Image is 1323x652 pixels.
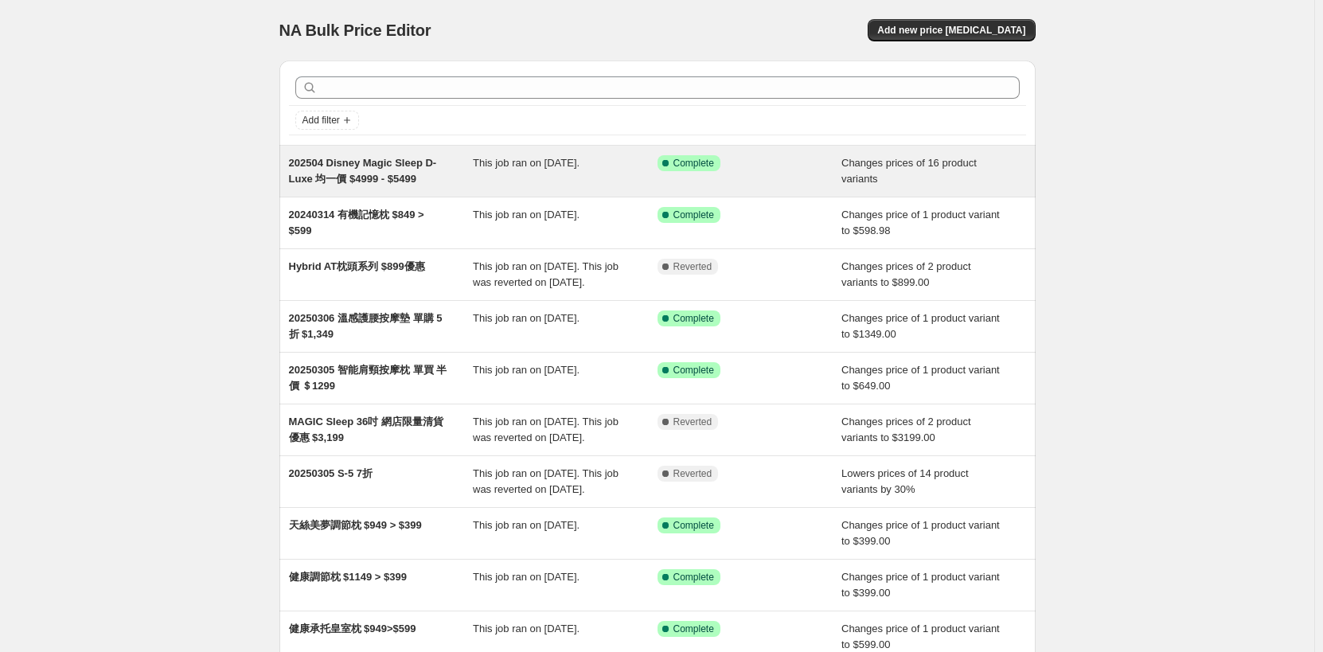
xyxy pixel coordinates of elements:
[302,114,340,127] span: Add filter
[841,623,1000,650] span: Changes price of 1 product variant to $599.00
[289,519,422,531] span: 天絲美夢調節枕 $949 > $399
[877,24,1025,37] span: Add new price [MEDICAL_DATA]
[289,364,447,392] span: 20250305 智能肩頸按摩枕 單買 半價 ＄1299
[473,571,580,583] span: This job ran on [DATE].
[473,364,580,376] span: This job ran on [DATE].
[295,111,359,130] button: Add filter
[289,209,424,236] span: 20240314 有機記憶枕 $849 > $599
[841,519,1000,547] span: Changes price of 1 product variant to $399.00
[279,21,431,39] span: NA Bulk Price Editor
[289,571,408,583] span: 健康調節枕 $1149 > $399
[868,19,1035,41] button: Add new price [MEDICAL_DATA]
[289,623,416,634] span: 健康承托皇室枕 $949>$599
[673,209,714,221] span: Complete
[673,519,714,532] span: Complete
[473,157,580,169] span: This job ran on [DATE].
[673,260,712,273] span: Reverted
[473,519,580,531] span: This job ran on [DATE].
[673,571,714,584] span: Complete
[841,312,1000,340] span: Changes price of 1 product variant to $1349.00
[841,157,977,185] span: Changes prices of 16 product variants
[673,623,714,635] span: Complete
[673,467,712,480] span: Reverted
[841,571,1000,599] span: Changes price of 1 product variant to $399.00
[673,157,714,170] span: Complete
[841,209,1000,236] span: Changes price of 1 product variant to $598.98
[841,416,971,443] span: Changes prices of 2 product variants to $3199.00
[673,416,712,428] span: Reverted
[473,467,619,495] span: This job ran on [DATE]. This job was reverted on [DATE].
[289,312,443,340] span: 20250306 溫感護腰按摩墊 單購 5折 $1,349
[289,260,425,272] span: Hybrid AT枕頭系列 $899優惠
[473,260,619,288] span: This job ran on [DATE]. This job was reverted on [DATE].
[841,364,1000,392] span: Changes price of 1 product variant to $649.00
[673,312,714,325] span: Complete
[673,364,714,377] span: Complete
[473,416,619,443] span: This job ran on [DATE]. This job was reverted on [DATE].
[841,260,971,288] span: Changes prices of 2 product variants to $899.00
[473,623,580,634] span: This job ran on [DATE].
[473,312,580,324] span: This job ran on [DATE].
[289,416,443,443] span: MAGIC Sleep 36吋 網店限量清貨優惠 $3,199
[289,157,437,185] span: 202504 Disney Magic Sleep D-Luxe 均一價 $4999 - $5499
[473,209,580,221] span: This job ran on [DATE].
[289,467,373,479] span: 20250305 S-5 7折
[841,467,969,495] span: Lowers prices of 14 product variants by 30%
